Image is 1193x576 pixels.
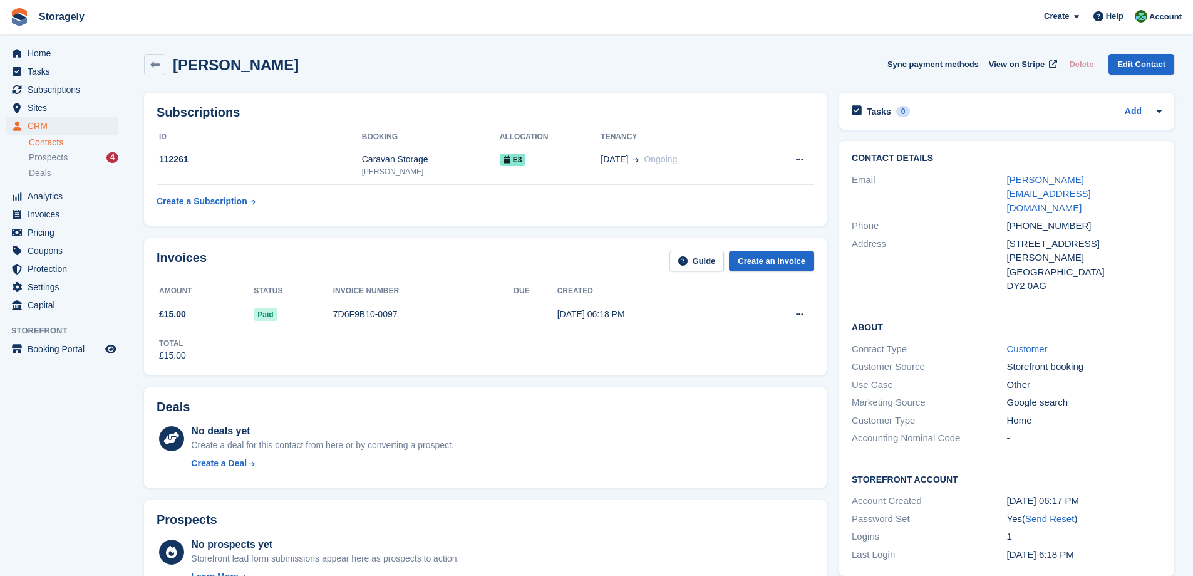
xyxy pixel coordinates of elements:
a: Prospects 4 [29,151,118,164]
span: Booking Portal [28,340,103,358]
a: menu [6,296,118,314]
div: Last Login [852,548,1006,562]
a: Send Reset [1025,513,1074,524]
a: Preview store [103,342,118,357]
a: Create an Invoice [729,251,814,271]
a: Storagely [34,6,90,27]
span: Tasks [28,63,103,80]
th: Amount [157,281,254,301]
div: Google search [1007,395,1162,410]
div: Accounting Nominal Code [852,431,1006,446]
div: Create a deal for this contact from here or by converting a prospect. [191,439,453,452]
div: Total [159,338,186,349]
h2: Contact Details [852,154,1162,164]
span: Help [1106,10,1123,23]
th: Tenancy [601,127,760,147]
a: menu [6,187,118,205]
div: [PHONE_NUMBER] [1007,219,1162,233]
h2: Storefront Account [852,473,1162,485]
div: 4 [106,152,118,163]
div: Create a Subscription [157,195,247,208]
h2: Tasks [867,106,891,117]
span: Home [28,45,103,62]
div: [GEOGRAPHIC_DATA] [1007,265,1162,280]
a: Customer [1007,343,1048,354]
div: [PERSON_NAME] [362,166,500,177]
span: Subscriptions [28,81,103,98]
span: Prospects [29,152,68,164]
div: [DATE] 06:18 PM [557,308,743,321]
button: Sync payment methods [887,54,979,75]
span: Deals [29,167,51,179]
div: Contact Type [852,342,1006,357]
th: ID [157,127,362,147]
span: View on Stripe [989,58,1045,71]
div: Home [1007,414,1162,428]
a: menu [6,224,118,241]
div: No prospects yet [191,537,459,552]
th: Invoice number [333,281,514,301]
span: ( ) [1022,513,1077,524]
div: - [1007,431,1162,446]
span: Create [1044,10,1069,23]
a: menu [6,45,118,62]
span: Pricing [28,224,103,241]
a: Contacts [29,137,118,149]
img: stora-icon-8386f47178a22dfd0bd8f6a31ec36ba5ce8667c1dd55bd0f319d3a0aa187defe.svg [10,8,29,26]
div: Address [852,237,1006,293]
div: 112261 [157,153,362,166]
span: CRM [28,117,103,135]
span: [DATE] [601,153,628,166]
span: Paid [254,308,277,321]
a: Create a Deal [191,457,453,470]
div: 0 [896,106,911,117]
div: Storefront lead form submissions appear here as prospects to action. [191,552,459,565]
div: DY2 0AG [1007,279,1162,293]
div: No deals yet [191,424,453,439]
div: £15.00 [159,349,186,362]
span: Storefront [11,325,125,337]
span: Invoices [28,206,103,223]
a: menu [6,117,118,135]
span: Ongoing [644,154,677,164]
h2: [PERSON_NAME] [173,56,299,73]
a: menu [6,99,118,117]
a: Add [1125,105,1142,119]
div: Phone [852,219,1006,233]
span: Account [1149,11,1182,23]
div: Create a Deal [191,457,247,470]
div: Customer Type [852,414,1006,428]
h2: About [852,320,1162,333]
a: menu [6,63,118,80]
span: Capital [28,296,103,314]
div: [DATE] 06:17 PM [1007,494,1162,508]
div: 1 [1007,530,1162,544]
a: menu [6,206,118,223]
h2: Subscriptions [157,105,814,120]
a: menu [6,242,118,259]
th: Due [514,281,557,301]
a: [PERSON_NAME][EMAIL_ADDRESS][DOMAIN_NAME] [1007,174,1091,213]
a: Guide [669,251,725,271]
span: Coupons [28,242,103,259]
a: menu [6,340,118,358]
th: Allocation [500,127,601,147]
th: Booking [362,127,500,147]
div: 7D6F9B10-0097 [333,308,514,321]
div: Other [1007,378,1162,392]
div: [PERSON_NAME] [1007,251,1162,265]
a: Create a Subscription [157,190,256,213]
th: Status [254,281,333,301]
div: [STREET_ADDRESS] [1007,237,1162,251]
span: Protection [28,260,103,278]
a: Deals [29,167,118,180]
div: Password Set [852,512,1006,526]
h2: Invoices [157,251,207,271]
span: Settings [28,278,103,296]
h2: Prospects [157,513,217,527]
span: Sites [28,99,103,117]
div: Logins [852,530,1006,544]
a: menu [6,81,118,98]
h2: Deals [157,400,190,414]
a: menu [6,260,118,278]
